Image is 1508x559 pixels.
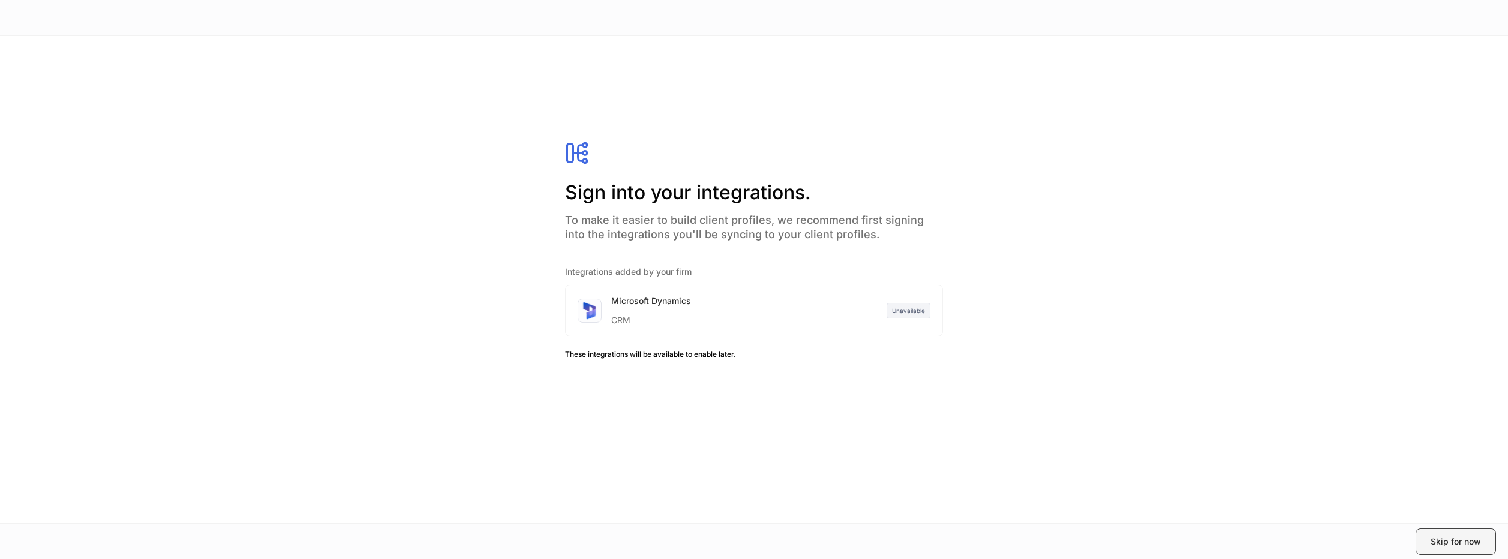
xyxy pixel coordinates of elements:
button: Skip for now [1416,528,1496,555]
h4: To make it easier to build client profiles, we recommend first signing into the integrations you'... [565,206,943,242]
div: Skip for now [1431,536,1481,548]
div: Microsoft Dynamics [611,295,691,307]
div: Unavailable [887,303,930,318]
h5: Integrations added by your firm [565,266,943,278]
h6: These integrations will be available to enable later. [565,348,943,360]
h2: Sign into your integrations. [565,179,943,206]
div: CRM [611,307,691,326]
img: sIOyOZvWb5kUEAwh5D03bPzsWHrUXBSdsWHDhg8Ma8+nBQBvlija69eFAv+snJUCyn8AqO+ElBnIpgMAAAAASUVORK5CYII= [580,301,599,320]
